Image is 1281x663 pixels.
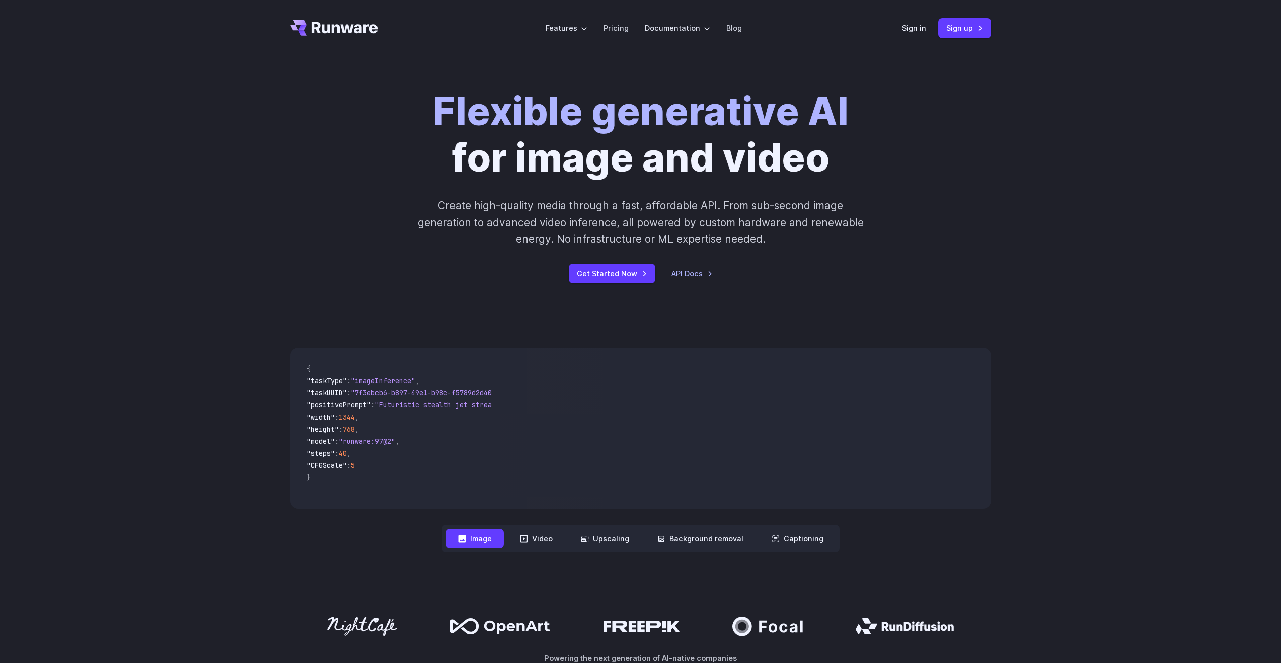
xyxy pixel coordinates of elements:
[546,22,587,34] label: Features
[307,437,335,446] span: "model"
[339,449,347,458] span: 40
[307,473,311,482] span: }
[347,461,351,470] span: :
[433,89,849,181] h1: for image and video
[569,529,641,548] button: Upscaling
[938,18,991,38] a: Sign up
[645,529,756,548] button: Background removal
[351,461,355,470] span: 5
[335,412,339,422] span: :
[446,529,504,548] button: Image
[645,22,710,34] label: Documentation
[433,88,849,135] strong: Flexible generative AI
[335,437,339,446] span: :
[355,412,359,422] span: ,
[307,388,347,397] span: "taskUUID"
[371,400,375,409] span: :
[508,529,565,548] button: Video
[375,400,741,409] span: "Futuristic stealth jet streaking through a neon-lit cityscape with glowing purple exhaust"
[307,376,347,385] span: "taskType"
[307,425,339,434] span: "height"
[307,364,311,373] span: {
[395,437,399,446] span: ,
[343,425,355,434] span: 768
[347,388,351,397] span: :
[307,412,335,422] span: "width"
[351,388,504,397] span: "7f3ebcb6-b897-49e1-b98c-f5789d2d40d7"
[726,22,742,34] a: Blog
[671,268,713,279] a: API Docs
[339,412,355,422] span: 1344
[347,449,351,458] span: ,
[569,264,655,283] a: Get Started Now
[415,376,419,385] span: ,
[355,425,359,434] span: ,
[290,20,378,36] a: Go to /
[416,197,865,247] p: Create high-quality media through a fast, affordable API. From sub-second image generation to adv...
[335,449,339,458] span: :
[339,437,395,446] span: "runware:97@2"
[604,22,629,34] a: Pricing
[347,376,351,385] span: :
[351,376,415,385] span: "imageInference"
[307,449,335,458] span: "steps"
[760,529,836,548] button: Captioning
[307,461,347,470] span: "CFGScale"
[307,400,371,409] span: "positivePrompt"
[902,22,926,34] a: Sign in
[339,425,343,434] span: :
